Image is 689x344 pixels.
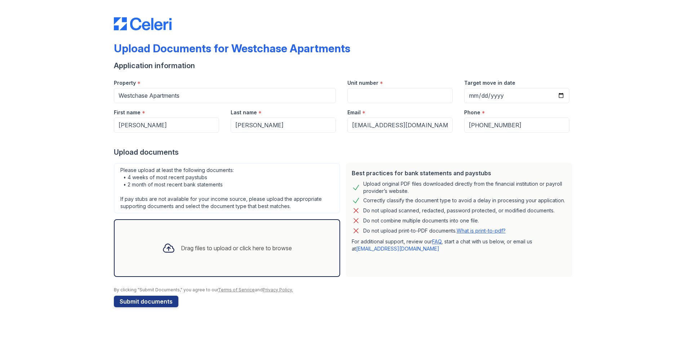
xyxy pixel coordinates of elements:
[114,79,136,87] label: Property
[363,216,479,225] div: Do not combine multiple documents into one file.
[114,163,340,213] div: Please upload at least the following documents: • 4 weeks of most recent paystubs • 2 month of mo...
[114,42,350,55] div: Upload Documents for Westchase Apartments
[114,147,575,157] div: Upload documents
[347,79,378,87] label: Unit number
[352,169,566,177] div: Best practices for bank statements and paystubs
[432,238,441,244] a: FAQ
[352,238,566,252] p: For additional support, review our , start a chat with us below, or email us at
[218,287,255,292] a: Terms of Service
[114,287,575,293] div: By clicking "Submit Documents," you agree to our and
[347,109,361,116] label: Email
[363,206,555,215] div: Do not upload scanned, redacted, password protected, or modified documents.
[363,196,565,205] div: Correctly classify the document type to avoid a delay in processing your application.
[464,109,480,116] label: Phone
[114,61,575,71] div: Application information
[363,227,506,234] p: Do not upload print-to-PDF documents.
[114,296,178,307] button: Submit documents
[231,109,257,116] label: Last name
[181,244,292,252] div: Drag files to upload or click here to browse
[464,79,515,87] label: Target move in date
[356,246,439,252] a: [EMAIL_ADDRESS][DOMAIN_NAME]
[263,287,293,292] a: Privacy Policy.
[363,180,566,195] div: Upload original PDF files downloaded directly from the financial institution or payroll provider’...
[457,228,506,234] a: What is print-to-pdf?
[114,109,141,116] label: First name
[114,17,172,30] img: CE_Logo_Blue-a8612792a0a2168367f1c8372b55b34899dd931a85d93a1a3d3e32e68fde9ad4.png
